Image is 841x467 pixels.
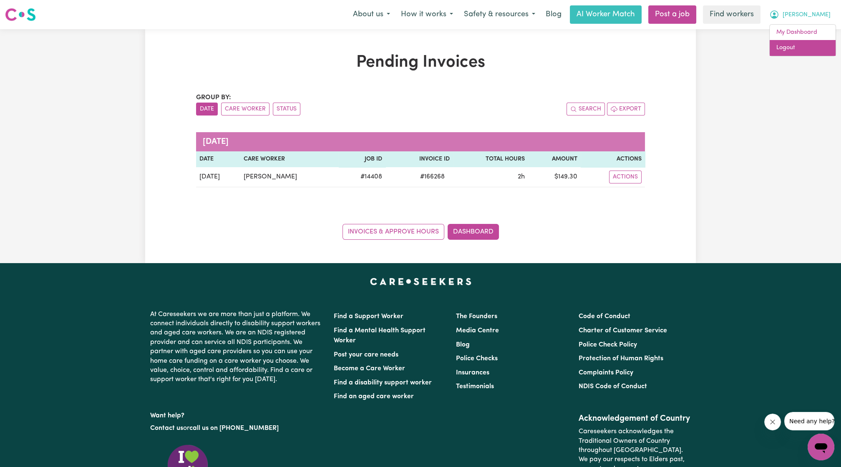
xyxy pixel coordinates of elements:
[528,151,581,167] th: Amount
[458,6,541,23] button: Safety & resources
[528,167,581,187] td: $ 149.30
[456,355,498,362] a: Police Checks
[334,379,432,386] a: Find a disability support worker
[453,151,528,167] th: Total Hours
[150,425,183,432] a: Contact us
[541,5,567,24] a: Blog
[334,393,414,400] a: Find an aged care worker
[764,414,781,430] iframe: Close message
[456,341,470,348] a: Blog
[581,151,645,167] th: Actions
[342,224,444,240] a: Invoices & Approve Hours
[339,167,385,187] td: # 14408
[5,6,50,13] span: Need any help?
[196,103,218,115] button: sort invoices by date
[579,355,663,362] a: Protection of Human Rights
[5,7,36,22] img: Careseekers logo
[579,383,647,390] a: NDIS Code of Conduct
[150,420,324,436] p: or
[607,103,645,115] button: Export
[334,365,405,372] a: Become a Care Worker
[764,6,836,23] button: My Account
[5,5,36,24] a: Careseekers logo
[240,151,339,167] th: Care Worker
[770,40,836,56] a: Logout
[703,5,760,24] a: Find workers
[196,151,240,167] th: Date
[385,151,453,167] th: Invoice ID
[456,313,497,320] a: The Founders
[456,369,489,376] a: Insurances
[783,10,831,20] span: [PERSON_NAME]
[518,173,525,180] span: 2 hours
[150,306,324,388] p: At Careseekers we are more than just a platform. We connect individuals directly to disability su...
[579,341,637,348] a: Police Check Policy
[196,132,645,151] caption: [DATE]
[648,5,696,24] a: Post a job
[579,313,630,320] a: Code of Conduct
[570,5,642,24] a: AI Worker Match
[347,6,395,23] button: About us
[579,414,691,424] h2: Acknowledgement of Country
[196,53,645,73] h1: Pending Invoices
[448,224,499,240] a: Dashboard
[770,25,836,40] a: My Dashboard
[240,167,339,187] td: [PERSON_NAME]
[579,369,633,376] a: Complaints Policy
[415,172,450,182] span: # 166268
[334,327,426,344] a: Find a Mental Health Support Worker
[609,171,642,183] button: Actions
[370,278,471,285] a: Careseekers home page
[456,383,494,390] a: Testimonials
[150,408,324,420] p: Want help?
[579,327,667,334] a: Charter of Customer Service
[339,151,385,167] th: Job ID
[334,313,403,320] a: Find a Support Worker
[808,434,834,460] iframe: Button to launch messaging window
[196,167,240,187] td: [DATE]
[221,103,269,115] button: sort invoices by care worker
[273,103,300,115] button: sort invoices by paid status
[189,425,279,432] a: call us on [PHONE_NUMBER]
[196,94,231,101] span: Group by:
[334,352,398,358] a: Post your care needs
[395,6,458,23] button: How it works
[784,412,834,430] iframe: Message from company
[456,327,499,334] a: Media Centre
[567,103,605,115] button: Search
[769,24,836,56] div: My Account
